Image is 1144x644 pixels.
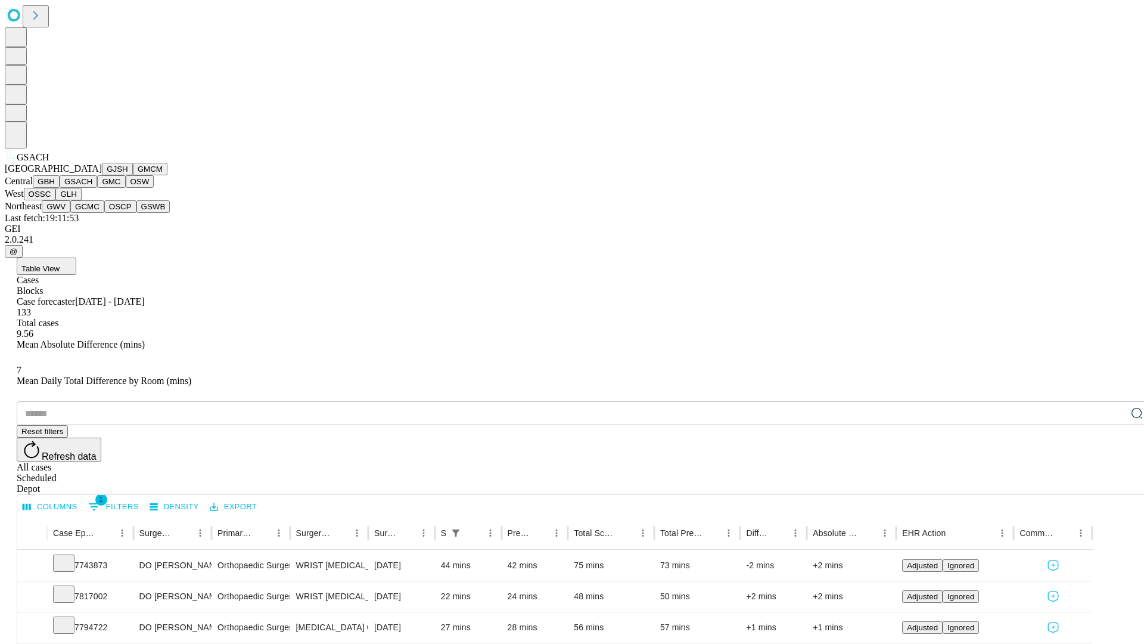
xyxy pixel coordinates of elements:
div: 57 mins [660,612,735,643]
button: GWV [42,200,70,213]
div: Orthopaedic Surgery [217,581,284,612]
div: WRIST [MEDICAL_DATA] SURGERY RELEASE TRANSVERSE [MEDICAL_DATA] LIGAMENT [296,550,362,581]
span: Adjusted [907,592,938,601]
button: Menu [482,525,499,541]
span: Case forecaster [17,296,75,306]
button: GJSH [102,163,133,175]
span: [DATE] - [DATE] [75,296,144,306]
div: Comments [1019,528,1054,538]
div: 50 mins [660,581,735,612]
div: WRIST [MEDICAL_DATA] SURGERY RELEASE TRANSVERSE [MEDICAL_DATA] LIGAMENT [296,581,362,612]
div: Scheduled In Room Duration [441,528,446,538]
span: Reset filters [21,427,63,436]
button: Menu [548,525,565,541]
div: GEI [5,224,1139,234]
div: Total Scheduled Duration [574,528,617,538]
button: Sort [254,525,271,541]
button: Export [207,498,260,516]
button: Menu [994,525,1011,541]
button: Sort [770,525,787,541]
button: GCMC [70,200,104,213]
div: DO [PERSON_NAME] [PERSON_NAME] Do [139,550,206,581]
div: 73 mins [660,550,735,581]
button: GBH [33,175,60,188]
button: Sort [947,525,963,541]
button: Reset filters [17,425,68,438]
div: 28 mins [508,612,562,643]
button: GLH [55,188,81,200]
button: @ [5,245,23,258]
span: Adjusted [907,623,938,632]
div: 42 mins [508,550,562,581]
button: GSWB [136,200,170,213]
button: Menu [415,525,432,541]
button: Sort [175,525,192,541]
button: Menu [876,525,893,541]
span: Adjusted [907,561,938,570]
button: Sort [531,525,548,541]
button: Menu [271,525,287,541]
button: Refresh data [17,438,101,462]
div: +2 mins [746,581,801,612]
span: Table View [21,264,60,273]
div: [DATE] [374,612,429,643]
button: Expand [23,556,41,577]
button: Sort [465,525,482,541]
span: Mean Daily Total Difference by Room (mins) [17,376,191,386]
button: Show filters [85,497,142,516]
div: Primary Service [217,528,252,538]
div: Surgeon Name [139,528,174,538]
button: GSACH [60,175,97,188]
button: Show filters [447,525,464,541]
button: Adjusted [902,621,943,634]
button: Menu [787,525,804,541]
div: Total Predicted Duration [660,528,703,538]
div: 7743873 [53,550,128,581]
div: +2 mins [813,581,890,612]
div: 22 mins [441,581,496,612]
div: +1 mins [813,612,890,643]
div: +1 mins [746,612,801,643]
button: OSSC [24,188,56,200]
div: DO [PERSON_NAME] [PERSON_NAME] Do [139,612,206,643]
div: 24 mins [508,581,562,612]
div: EHR Action [902,528,946,538]
button: Adjusted [902,559,943,572]
span: 1 [95,494,107,506]
span: 9.56 [17,329,33,339]
span: West [5,188,24,199]
div: Orthopaedic Surgery [217,612,284,643]
button: Sort [332,525,349,541]
button: Menu [1072,525,1089,541]
button: Menu [349,525,365,541]
span: Total cases [17,318,58,328]
div: Orthopaedic Surgery [217,550,284,581]
div: 2.0.241 [5,234,1139,245]
span: 7 [17,365,21,375]
div: [MEDICAL_DATA] OR CAPSULE HAND OR FINGER [296,612,362,643]
div: Surgery Date [374,528,397,538]
button: Density [147,498,202,516]
div: +2 mins [813,550,890,581]
button: Menu [720,525,737,541]
button: GMCM [133,163,167,175]
button: Expand [23,587,41,608]
button: OSCP [104,200,136,213]
button: Expand [23,618,41,639]
div: 75 mins [574,550,648,581]
span: Ignored [947,561,974,570]
div: [DATE] [374,550,429,581]
div: Surgery Name [296,528,331,538]
button: Table View [17,258,76,275]
button: Sort [399,525,415,541]
div: 1 active filter [447,525,464,541]
button: Ignored [943,590,979,603]
button: Sort [704,525,720,541]
span: Mean Absolute Difference (mins) [17,339,145,349]
span: Last fetch: 19:11:53 [5,213,79,223]
button: Adjusted [902,590,943,603]
button: Menu [192,525,209,541]
div: 7794722 [53,612,128,643]
span: GSACH [17,152,49,162]
button: Sort [97,525,114,541]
